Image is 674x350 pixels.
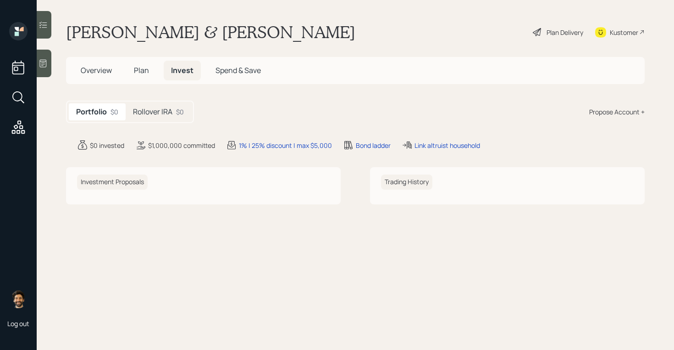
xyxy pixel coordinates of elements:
div: Propose Account + [589,107,645,117]
span: Invest [171,65,193,75]
span: Plan [134,65,149,75]
div: Log out [7,319,29,328]
div: Plan Delivery [547,28,583,37]
h6: Investment Proposals [77,175,148,190]
img: eric-schwartz-headshot.png [9,290,28,308]
div: 1% | 25% discount | max $5,000 [239,141,332,150]
div: Kustomer [610,28,638,37]
div: Link altruist household [414,141,480,150]
div: $0 [176,107,184,117]
h5: Portfolio [76,107,107,116]
h5: Rollover IRA [133,107,172,116]
div: Bond ladder [356,141,391,150]
h1: [PERSON_NAME] & [PERSON_NAME] [66,22,355,42]
div: $0 invested [90,141,124,150]
h6: Trading History [381,175,432,190]
div: $0 [110,107,118,117]
div: $1,000,000 committed [148,141,215,150]
span: Overview [81,65,112,75]
span: Spend & Save [215,65,261,75]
